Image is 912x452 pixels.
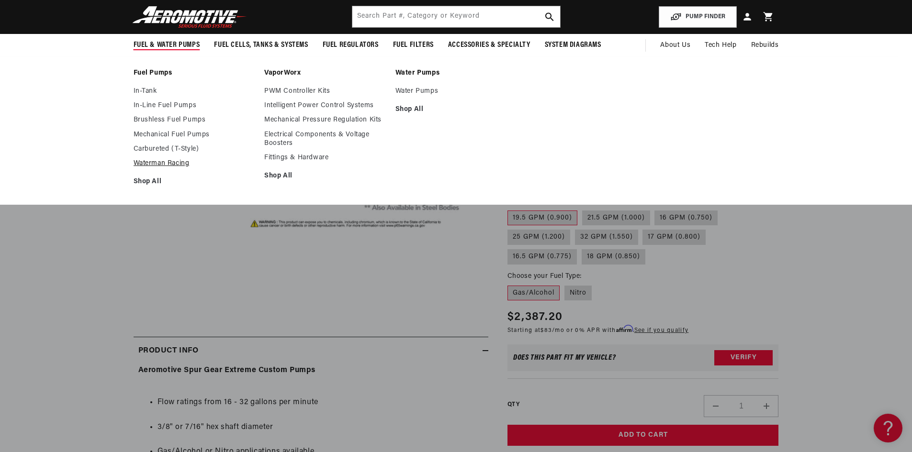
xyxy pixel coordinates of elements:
h2: Product Info [138,345,199,357]
button: PUMP FINDER [659,6,737,28]
span: Rebuilds [751,40,779,51]
label: 19.5 GPM (0.900) [507,210,577,225]
summary: Rebuilds [744,34,786,57]
label: 18 GPM (0.850) [582,249,645,265]
a: Water Pumps [395,87,517,96]
a: Electrical Components & Voltage Boosters [264,131,386,148]
span: System Diagrams [545,40,601,50]
a: Fittings & Hardware [264,154,386,162]
input: Search by Part Number, Category or Keyword [352,6,560,27]
summary: Fuel Regulators [315,34,386,56]
li: Flow ratings from 16 - 32 gallons per minute [158,397,484,409]
a: Fuel Pumps [134,69,255,77]
label: 16 GPM (0.750) [654,210,718,225]
a: Mechanical Fuel Pumps [134,131,255,139]
a: PWM Controller Kits [264,87,386,96]
summary: Fuel Filters [386,34,441,56]
a: Mechanical Pressure Regulation Kits [264,116,386,124]
span: $83 [540,328,552,333]
a: Shop All [264,172,386,180]
label: 21.5 GPM (1.000) [582,210,650,225]
span: Fuel Filters [393,40,434,50]
span: About Us [660,42,690,49]
a: About Us [653,34,698,57]
a: See if you qualify - Learn more about Affirm Financing (opens in modal) [634,328,688,333]
span: Tech Help [705,40,736,51]
p: Starting at /mo or 0% APR with . [507,326,688,335]
a: Waterman Racing [134,159,255,168]
a: In-Tank [134,87,255,96]
span: Affirm [616,325,633,332]
label: 25 GPM (1.200) [507,230,570,245]
span: $2,387.20 [507,309,563,326]
span: Fuel Cells, Tanks & Systems [214,40,308,50]
summary: Tech Help [698,34,743,57]
span: Accessories & Specialty [448,40,530,50]
summary: Product Info [134,337,488,365]
summary: Fuel & Water Pumps [126,34,207,56]
span: Fuel & Water Pumps [134,40,200,50]
li: 3/8" or 7/16" hex shaft diameter [158,421,484,434]
label: Gas/Alcohol [507,285,560,300]
label: Nitro [564,285,592,300]
legend: Choose your Fuel Type: [507,271,583,281]
label: 32 GPM (1.550) [575,230,638,245]
label: 17 GPM (0.800) [642,230,706,245]
summary: System Diagrams [538,34,608,56]
summary: Fuel Cells, Tanks & Systems [207,34,315,56]
a: Water Pumps [395,69,517,77]
summary: Accessories & Specialty [441,34,538,56]
a: Carbureted (T-Style) [134,145,255,154]
button: Verify [714,350,773,365]
div: Does This part fit My vehicle? [513,354,616,362]
button: Add to Cart [507,425,779,446]
a: Shop All [395,105,517,114]
span: Fuel Regulators [323,40,379,50]
strong: Aeromotive Spur Gear Extreme Custom Pumps [138,366,316,374]
label: QTY [507,400,519,408]
button: search button [539,6,560,27]
a: In-Line Fuel Pumps [134,101,255,110]
img: Aeromotive [130,6,249,28]
label: 16.5 GPM (0.775) [507,249,577,265]
a: Shop All [134,177,255,186]
a: Brushless Fuel Pumps [134,116,255,124]
a: VaporWorx [264,69,386,77]
a: Intelligent Power Control Systems [264,101,386,110]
